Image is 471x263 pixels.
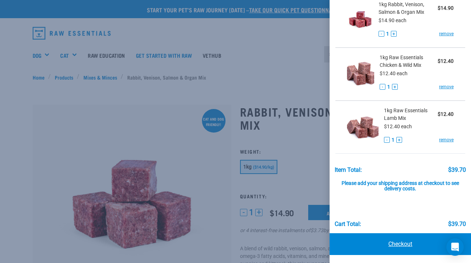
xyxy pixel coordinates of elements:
span: $14.90 each [379,17,406,23]
a: remove [439,137,454,143]
span: $12.40 each [380,70,408,76]
img: Raw Essentials Lamb Mix [347,107,379,144]
div: Cart total: [335,221,361,227]
span: 1kg Rabbit, Venison, Salmon & Organ Mix [379,1,438,16]
button: - [380,84,385,90]
div: $39.70 [448,167,466,173]
img: Raw Essentials Chicken & Wild Mix [347,54,374,91]
button: + [396,137,402,143]
button: + [391,31,397,37]
div: Please add your shipping address at checkout to see delivery costs. [335,173,466,192]
span: 1kg Raw Essentials Chicken & Wild Mix [380,54,438,69]
a: Checkout [330,233,471,255]
span: $12.40 each [384,124,412,129]
div: Item Total: [335,167,362,173]
div: $39.70 [448,221,466,227]
button: - [379,31,384,37]
button: + [392,84,398,90]
strong: $12.40 [438,111,454,117]
span: 1 [392,136,394,144]
div: Open Intercom Messenger [446,238,464,256]
strong: $14.90 [438,5,454,11]
span: 1 [387,83,390,91]
strong: $12.40 [438,58,454,64]
span: 1 [386,30,389,38]
a: remove [439,31,454,37]
span: 1kg Raw Essentials Lamb Mix [384,107,438,122]
button: - [384,137,390,143]
a: remove [439,84,454,90]
img: Rabbit, Venison, Salmon & Organ Mix [347,1,373,38]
